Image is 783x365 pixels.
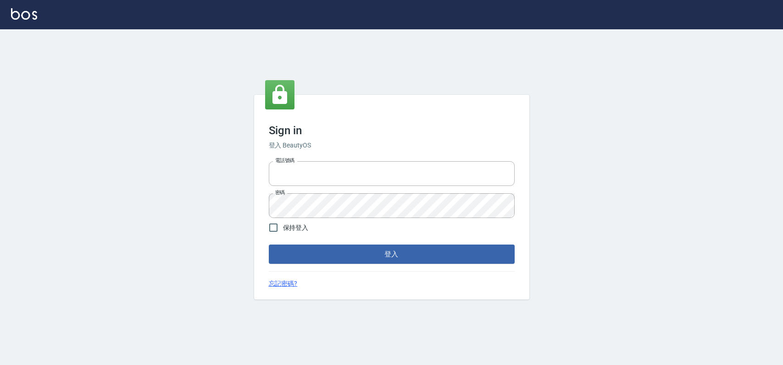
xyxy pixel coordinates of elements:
img: Logo [11,8,37,20]
a: 忘記密碼? [269,279,298,289]
span: 保持登入 [283,223,309,233]
h3: Sign in [269,124,515,137]
label: 電話號碼 [275,157,294,164]
h6: 登入 BeautyOS [269,141,515,150]
button: 登入 [269,245,515,264]
label: 密碼 [275,189,285,196]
